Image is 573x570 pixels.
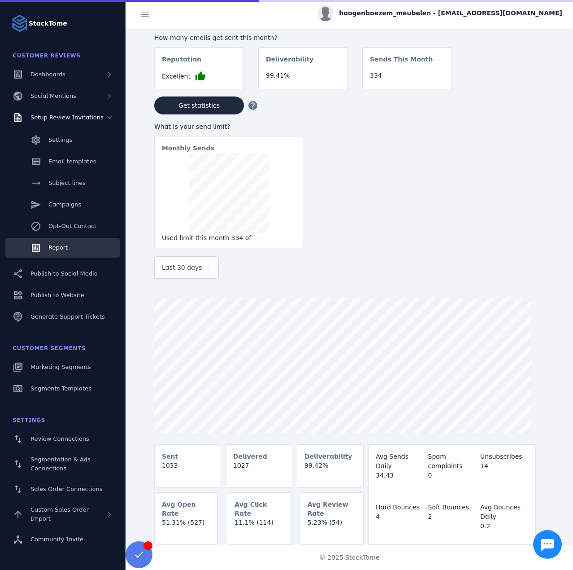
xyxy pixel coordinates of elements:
[227,518,290,535] mat-card-content: 11.1% (114)
[428,503,476,512] div: Soft Bounces
[154,33,452,43] div: How many emails get sent this month?
[5,285,120,305] a: Publish to Website
[480,461,528,471] div: 14
[30,486,102,492] span: Sales Order Connections
[266,55,314,71] mat-card-subtitle: Deliverability
[376,452,424,471] div: Avg Sends Daily
[5,238,120,258] a: Report
[195,71,206,82] mat-icon: thumb_up
[5,152,120,171] a: Email templates
[5,307,120,327] a: Generate Support Tickets
[48,201,81,208] span: Campaigns
[30,71,65,78] span: Dashboards
[30,536,83,543] span: Community Invite
[30,385,91,392] span: Segments Templates
[5,357,120,377] a: Marketing Segments
[376,503,424,512] div: Hard Bounces
[317,5,562,21] button: hoogenboezem_meubelen - [EMAIL_ADDRESS][DOMAIN_NAME]
[48,180,86,186] span: Subject lines
[304,452,352,461] mat-card-subtitle: Deliverability
[317,5,334,21] img: profile.jpg
[162,452,178,461] mat-card-subtitle: Sent
[5,173,120,193] a: Subject lines
[5,264,120,284] a: Publish to Social Media
[5,379,120,399] a: Segments Templates
[300,518,363,535] mat-card-content: 5.23% (54)
[154,122,304,132] div: What is your send limit?
[154,96,244,114] button: Get statistics
[5,130,120,150] a: Settings
[13,417,45,423] span: Settings
[234,500,283,518] mat-card-subtitle: Avg Click Rate
[30,292,84,298] span: Publish to Website
[376,471,424,480] div: 34.43
[266,71,340,80] div: 99.41%
[339,9,562,18] span: hoogenboezem_meubelen - [EMAIL_ADDRESS][DOMAIN_NAME]
[480,452,528,461] div: Unsubscribes
[297,461,363,478] mat-card-content: 99.42%
[308,500,356,518] mat-card-subtitle: Avg Review Rate
[162,72,191,81] span: Excellent
[162,233,296,243] div: Used limit this month 334 of
[5,216,120,236] a: Opt-Out Contact
[48,244,68,251] span: Report
[13,345,86,351] span: Customer Segments
[5,530,120,549] a: Community Invite
[155,461,221,478] mat-card-content: 1033
[13,53,81,59] span: Customer Reviews
[480,522,528,531] div: 0.2
[178,102,220,109] span: Get statistics
[30,506,89,522] span: Custom Sales Order Import
[30,435,89,442] span: Review Connections
[30,92,76,99] span: Social Mentions
[29,19,67,28] strong: StackTome
[428,452,476,471] div: Spam complaints
[319,553,380,562] span: © 2025 StackTome
[5,195,120,215] a: Campaigns
[233,452,267,461] mat-card-subtitle: Delivered
[162,144,214,153] mat-card-subtitle: Monthly Sends
[155,518,217,535] mat-card-content: 51.31% (527)
[5,429,120,449] a: Review Connections
[226,461,292,478] mat-card-content: 1027
[30,114,104,121] span: Setup Review Invitations
[376,512,424,522] div: 4
[30,364,91,370] span: Marketing Segments
[428,512,476,522] div: 2
[162,55,201,71] mat-card-subtitle: Reputation
[5,479,120,499] a: Sales Order Connections
[48,158,96,165] span: Email templates
[363,71,451,88] mat-card-content: 334
[162,500,210,518] mat-card-subtitle: Avg Open Rate
[48,223,96,229] span: Opt-Out Contact
[428,471,476,480] div: 0
[5,451,120,478] a: Segmentation & Ads Connections
[30,270,98,277] span: Publish to Social Media
[162,262,202,273] span: Last 30 days
[370,55,433,71] mat-card-subtitle: Sends This Month
[11,14,29,32] img: Logo image
[30,456,91,472] span: Segmentation & Ads Connections
[30,313,105,320] span: Generate Support Tickets
[48,136,72,143] span: Settings
[480,503,528,522] div: Avg Bounces Daily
